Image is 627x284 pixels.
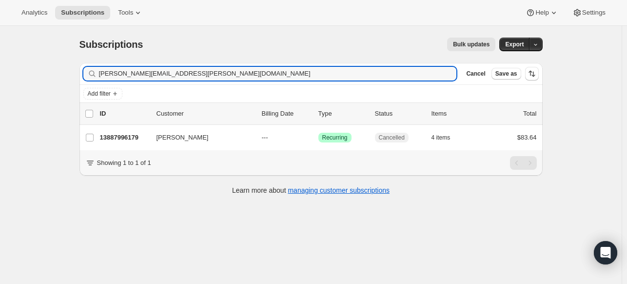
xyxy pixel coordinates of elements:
button: [PERSON_NAME] [151,130,248,145]
span: Subscriptions [79,39,143,50]
p: Total [523,109,536,119]
span: $83.64 [517,134,537,141]
span: 4 items [431,134,451,142]
button: Tools [112,6,149,20]
nav: Pagination [510,156,537,170]
span: --- [262,134,268,141]
p: Learn more about [232,185,390,195]
p: Billing Date [262,109,311,119]
span: Tools [118,9,133,17]
span: Cancelled [379,134,405,142]
span: Export [505,41,524,48]
span: Settings [582,9,606,17]
span: Help [535,9,549,17]
button: Add filter [83,88,122,100]
button: Save as [491,68,521,80]
button: Cancel [462,68,489,80]
button: Analytics [16,6,53,20]
button: Bulk updates [447,38,495,51]
button: Export [499,38,529,51]
div: Items [431,109,480,119]
button: 4 items [431,131,461,144]
p: Customer [157,109,254,119]
input: Filter subscribers [99,67,457,81]
span: Analytics [21,9,47,17]
p: Status [375,109,424,119]
span: [PERSON_NAME] [157,133,209,142]
button: Subscriptions [55,6,110,20]
span: Subscriptions [61,9,104,17]
div: Open Intercom Messenger [594,241,617,264]
button: Help [520,6,564,20]
button: Settings [567,6,611,20]
p: ID [100,109,149,119]
div: 13887996179[PERSON_NAME]---SuccessRecurringCancelled4 items$83.64 [100,131,537,144]
span: Recurring [322,134,348,142]
p: Showing 1 to 1 of 1 [97,158,151,168]
span: Cancel [466,70,485,78]
span: Save as [495,70,517,78]
span: Add filter [88,90,111,98]
div: IDCustomerBilling DateTypeStatusItemsTotal [100,109,537,119]
a: managing customer subscriptions [288,186,390,194]
button: Sort the results [525,67,539,81]
div: Type [318,109,367,119]
p: 13887996179 [100,133,149,142]
span: Bulk updates [453,41,490,48]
